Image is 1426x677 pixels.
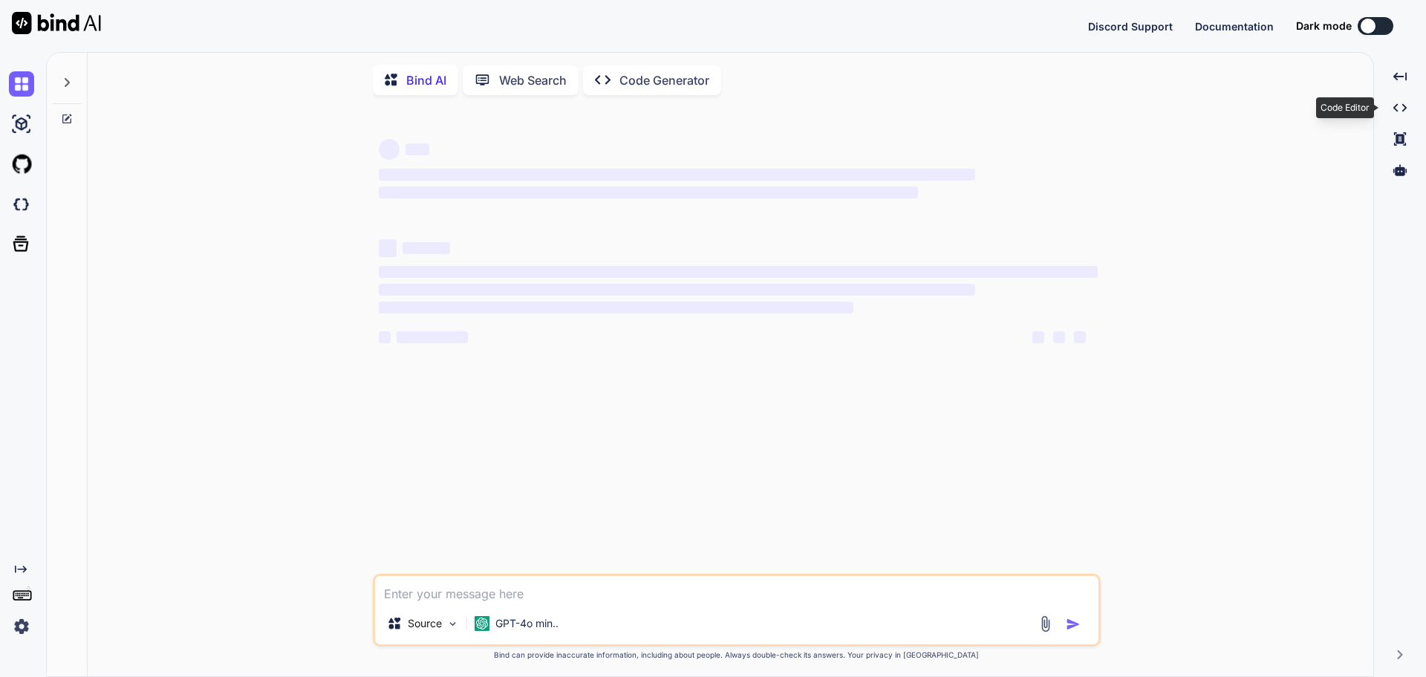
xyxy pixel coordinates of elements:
p: Bind can provide inaccurate information, including about people. Always double-check its answers.... [373,650,1101,661]
button: Discord Support [1088,19,1173,34]
img: darkCloudIdeIcon [9,192,34,217]
span: Discord Support [1088,20,1173,33]
span: ‌ [1074,331,1086,343]
button: Documentation [1195,19,1274,34]
span: ‌ [379,331,391,343]
img: GPT-4o mini [475,616,489,631]
img: ai-studio [9,111,34,137]
span: ‌ [379,187,918,198]
img: attachment [1037,615,1054,632]
img: githubLight [9,152,34,177]
span: ‌ [1053,331,1065,343]
span: ‌ [379,239,397,257]
p: Source [408,616,442,631]
p: Web Search [499,71,567,89]
img: settings [9,614,34,639]
span: ‌ [397,331,468,343]
span: ‌ [403,242,450,254]
img: chat [9,71,34,97]
img: icon [1066,617,1081,632]
span: Dark mode [1296,19,1352,33]
img: Pick Models [446,618,459,630]
p: GPT-4o min.. [495,616,559,631]
span: ‌ [379,302,853,314]
p: Code Generator [619,71,709,89]
span: ‌ [406,143,429,155]
span: ‌ [379,266,1098,278]
span: ‌ [379,169,975,181]
img: Bind AI [12,12,101,34]
div: Code Editor [1316,97,1374,118]
span: Documentation [1195,20,1274,33]
p: Bind AI [406,71,446,89]
span: ‌ [379,284,975,296]
span: ‌ [379,139,400,160]
span: ‌ [1032,331,1044,343]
